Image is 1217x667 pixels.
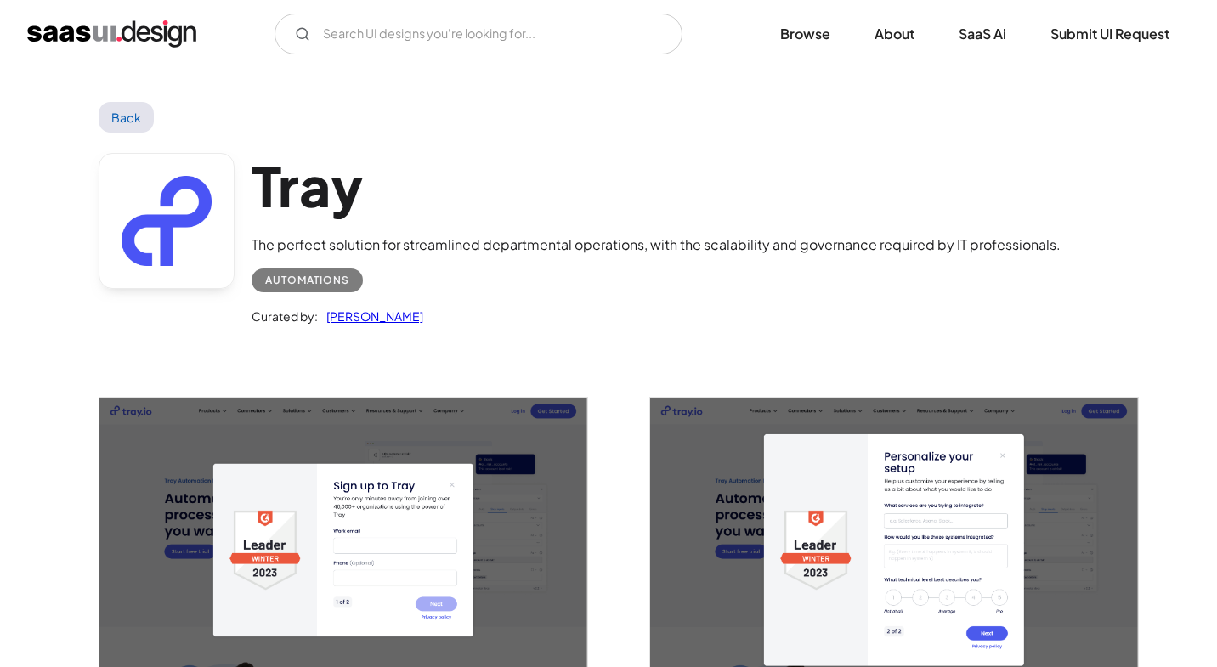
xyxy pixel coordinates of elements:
[252,306,318,326] div: Curated by:
[938,15,1027,53] a: SaaS Ai
[318,306,423,326] a: [PERSON_NAME]
[275,14,682,54] form: Email Form
[252,153,1061,218] h1: Tray
[760,15,851,53] a: Browse
[265,270,349,291] div: Automations
[854,15,935,53] a: About
[275,14,682,54] input: Search UI designs you're looking for...
[252,235,1061,255] div: The perfect solution for streamlined departmental operations, with the scalability and governance...
[99,102,154,133] a: Back
[27,20,196,48] a: home
[1030,15,1190,53] a: Submit UI Request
